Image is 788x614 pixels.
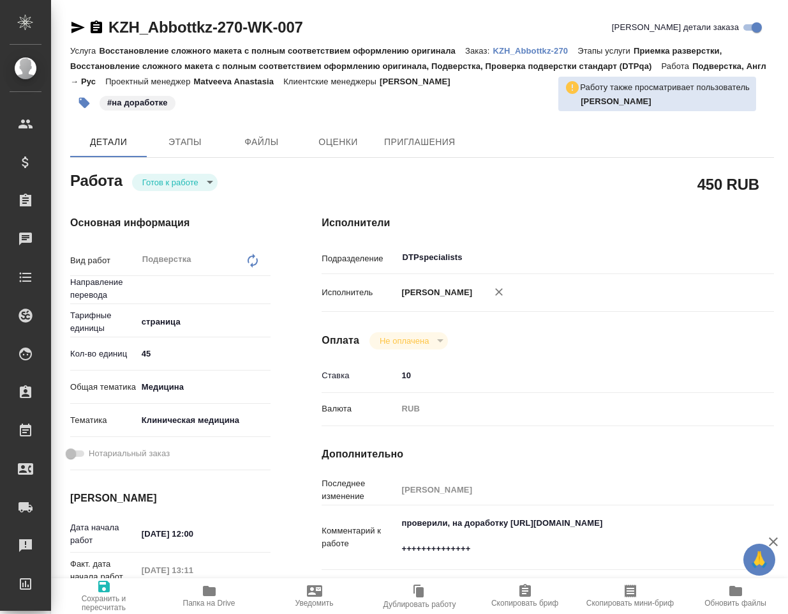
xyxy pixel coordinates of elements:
button: Сохранить и пересчитать [51,578,156,614]
span: Дублировать работу [383,600,456,609]
div: страница [137,311,271,333]
p: Проектный менеджер [105,77,193,86]
div: RUB [397,398,736,420]
textarea: проверили, на доработку [URL][DOMAIN_NAME] ++++++++++++++ [397,512,736,560]
input: ✎ Введи что-нибудь [397,366,736,385]
p: Комментарий к работе [322,525,397,550]
div: Медицина [137,376,271,398]
h4: Исполнители [322,215,774,231]
button: Open [264,286,266,289]
p: Услуга [70,46,99,56]
p: Общая тематика [70,381,137,394]
p: KZH_Abbottkz-270 [493,46,577,56]
p: Работа [662,61,693,71]
span: Файлы [231,134,292,150]
p: Клиентские менеджеры [283,77,380,86]
h2: Работа [70,168,123,191]
button: Скопировать бриф [472,578,577,614]
span: Скопировать мини-бриф [586,599,674,608]
p: Труфанов Владимир [581,95,750,108]
p: Ставка [322,369,397,382]
span: Детали [78,134,139,150]
button: Скопировать ссылку для ЯМессенджера [70,20,85,35]
span: Приглашения [384,134,456,150]
button: Скопировать ссылку [89,20,104,35]
p: Восстановление сложного макета с полным соответствием оформлению оригинала [99,46,465,56]
h2: 450 RUB [697,173,759,195]
button: Готов к работе [138,177,202,188]
p: Валюта [322,403,397,415]
p: Кол-во единиц [70,348,137,360]
p: #на доработке [107,96,168,109]
h4: Дополнительно [322,447,774,462]
button: Не оплачена [376,335,433,346]
a: KZH_Abbottkz-270 [493,45,577,56]
p: Последнее изменение [322,477,397,503]
p: Направление перевода [70,276,137,302]
h4: Оплата [322,333,359,348]
button: Добавить тэг [70,89,98,117]
p: Тарифные единицы [70,309,137,335]
span: Сохранить и пересчитать [59,594,149,612]
span: Обновить файлы [704,599,766,608]
p: Вид работ [70,254,137,267]
p: [PERSON_NAME] [397,286,472,299]
div: Клиническая медицина [137,410,271,431]
input: Пустое поле [137,561,249,579]
span: на доработке [98,96,177,107]
span: Нотариальный заказ [89,447,170,460]
button: 🙏 [743,544,775,576]
p: Заказ: [465,46,493,56]
p: Тематика [70,414,137,427]
b: [PERSON_NAME] [581,96,651,106]
p: Исполнитель [322,286,397,299]
p: Факт. дата начала работ [70,558,137,583]
div: Готов к работе [132,174,218,191]
span: Папка на Drive [183,599,235,608]
h4: Основная информация [70,215,271,231]
p: Этапы услуги [577,46,634,56]
input: ✎ Введи что-нибудь [137,344,271,363]
p: Matveeva Anastasia [194,77,284,86]
p: [PERSON_NAME] [380,77,460,86]
p: Дата начала работ [70,521,137,547]
button: Дублировать работу [367,578,472,614]
span: Оценки [308,134,369,150]
button: Обновить файлы [683,578,788,614]
a: KZH_Abbottkz-270-WK-007 [108,19,303,36]
span: 🙏 [748,546,770,573]
button: Скопировать мини-бриф [577,578,683,614]
button: Папка на Drive [156,578,262,614]
div: Готов к работе [369,332,448,349]
span: Скопировать бриф [491,599,558,608]
button: Удалить исполнителя [485,278,513,306]
button: Open [729,256,732,259]
span: Этапы [154,134,216,150]
button: Уведомить [262,578,367,614]
h4: [PERSON_NAME] [70,491,271,506]
span: Уведомить [295,599,334,608]
input: ✎ Введи что-нибудь [137,525,249,543]
p: Работу также просматривает пользователь [580,81,750,94]
textarea: /Clients/Abbottkz/Orders/KZH_Abbottkz-270/DTP/KZH_Abbottkz-270-WK-007 [397,577,736,599]
input: Пустое поле [397,480,736,499]
p: Подразделение [322,252,397,265]
span: [PERSON_NAME] детали заказа [612,21,739,34]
